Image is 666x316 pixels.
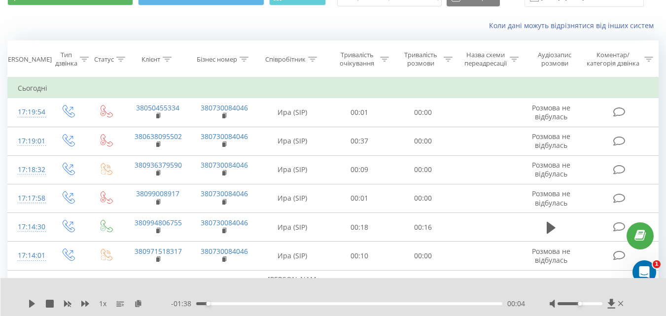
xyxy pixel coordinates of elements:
td: 00:01 [328,98,391,127]
td: 00:12 [328,270,391,316]
a: 380971518317 [135,246,182,256]
a: 380730084046 [201,160,248,170]
td: Ира (SIP) [257,155,328,184]
td: 00:18 [328,213,391,242]
span: Розмова не відбулась [532,160,570,178]
a: 380994806755 [135,218,182,227]
div: 17:19:01 [18,132,38,151]
span: Розмова не відбулась [532,189,570,207]
td: 00:09 [328,155,391,184]
td: 00:00 [391,184,455,212]
span: Розмова не відбулась [532,132,570,150]
div: Тип дзвінка [55,51,77,68]
td: Ира (SIP) [257,213,328,242]
div: Статус [94,55,114,64]
div: 17:19:54 [18,103,38,122]
td: 00:37 [328,127,391,155]
a: Коли дані можуть відрізнятися вiд інших систем [489,21,659,30]
td: 00:00 [391,98,455,127]
div: Accessibility label [578,302,582,306]
span: - 01:38 [171,299,196,309]
div: Аудіозапис розмови [530,51,580,68]
div: 17:14:01 [18,246,38,265]
td: 00:01 [328,184,391,212]
a: 380936379590 [135,160,182,170]
td: [PERSON_NAME] [257,270,328,316]
td: Ира (SIP) [257,184,328,212]
div: 17:14:30 [18,217,38,237]
div: Тривалість очікування [337,51,378,68]
iframe: Intercom live chat [632,260,656,284]
a: 38099008917 [136,189,179,198]
td: 00:00 [391,242,455,270]
span: 1 [653,260,661,268]
div: 17:17:58 [18,189,38,208]
div: Назва схеми переадресації [464,51,507,68]
div: [PERSON_NAME] [2,55,52,64]
div: 17:18:32 [18,160,38,179]
span: Розмова не відбулась [532,246,570,265]
a: 380730084046 [201,246,248,256]
td: Ира (SIP) [257,98,328,127]
td: 00:16 [391,213,455,242]
a: 380638095502 [135,132,182,141]
span: 00:04 [507,299,525,309]
div: Клієнт [141,55,160,64]
div: Accessibility label [206,302,210,306]
td: 00:50 [391,270,455,316]
a: 380730084046 [201,103,248,112]
td: 00:10 [328,242,391,270]
td: Ира (SIP) [257,242,328,270]
div: Співробітник [265,55,306,64]
div: Бізнес номер [197,55,237,64]
a: 38050455334 [136,103,179,112]
span: 1 x [99,299,106,309]
td: Сьогодні [8,78,659,98]
td: Ира (SIP) [257,127,328,155]
a: 380730084046 [201,132,248,141]
a: 380730084046 [201,189,248,198]
span: Розмова не відбулась [532,103,570,121]
td: 00:00 [391,155,455,184]
div: Тривалість розмови [400,51,441,68]
a: 380730084046 [201,218,248,227]
div: Коментар/категорія дзвінка [584,51,642,68]
td: 00:00 [391,127,455,155]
